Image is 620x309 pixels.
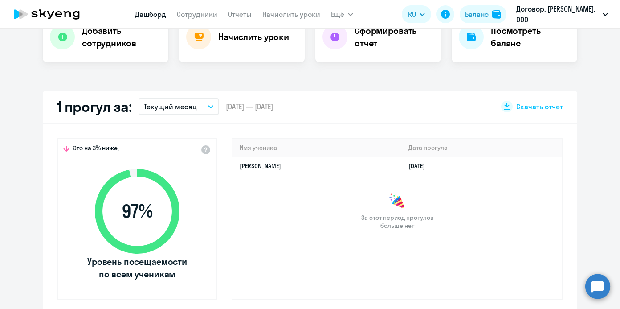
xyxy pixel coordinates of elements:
a: Сотрудники [177,10,217,19]
p: Договор, [PERSON_NAME], ООО [516,4,599,25]
span: RU [408,9,416,20]
span: Это на 3% ниже, [73,144,119,155]
span: Уровень посещаемости по всем ученикам [86,255,188,280]
span: Скачать отчет [516,102,563,111]
h2: 1 прогул за: [57,98,131,115]
span: [DATE] — [DATE] [226,102,273,111]
a: Отчеты [228,10,252,19]
span: Ещё [331,9,344,20]
h4: Начислить уроки [218,31,289,43]
th: Имя ученика [232,139,401,157]
a: [PERSON_NAME] [240,162,281,170]
button: Текущий месяц [139,98,219,115]
img: balance [492,10,501,19]
span: За этот период прогулов больше нет [360,214,435,230]
button: Договор, [PERSON_NAME], ООО [512,4,612,25]
p: Текущий месяц [144,101,197,112]
a: Начислить уроки [262,10,320,19]
div: Баланс [465,9,489,20]
span: 97 % [86,201,188,222]
h4: Добавить сотрудников [82,25,161,49]
h4: Посмотреть баланс [491,25,570,49]
th: Дата прогула [401,139,562,157]
button: Ещё [331,5,353,23]
img: congrats [388,192,406,210]
a: [DATE] [408,162,432,170]
button: RU [402,5,431,23]
button: Балансbalance [460,5,506,23]
a: Дашборд [135,10,166,19]
h4: Сформировать отчет [355,25,434,49]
